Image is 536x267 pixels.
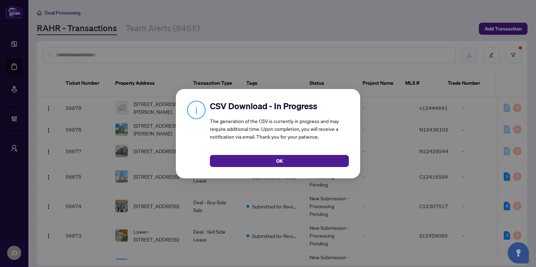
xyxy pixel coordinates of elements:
img: info icon [187,100,206,119]
button: Open asap [508,242,529,263]
button: OK [210,155,349,167]
h2: CSV Download - In Progress [210,100,349,112]
span: OK [276,155,283,166]
div: The generation of the CSV is currently in progress and may require additional time. Upon completi... [210,117,349,141]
